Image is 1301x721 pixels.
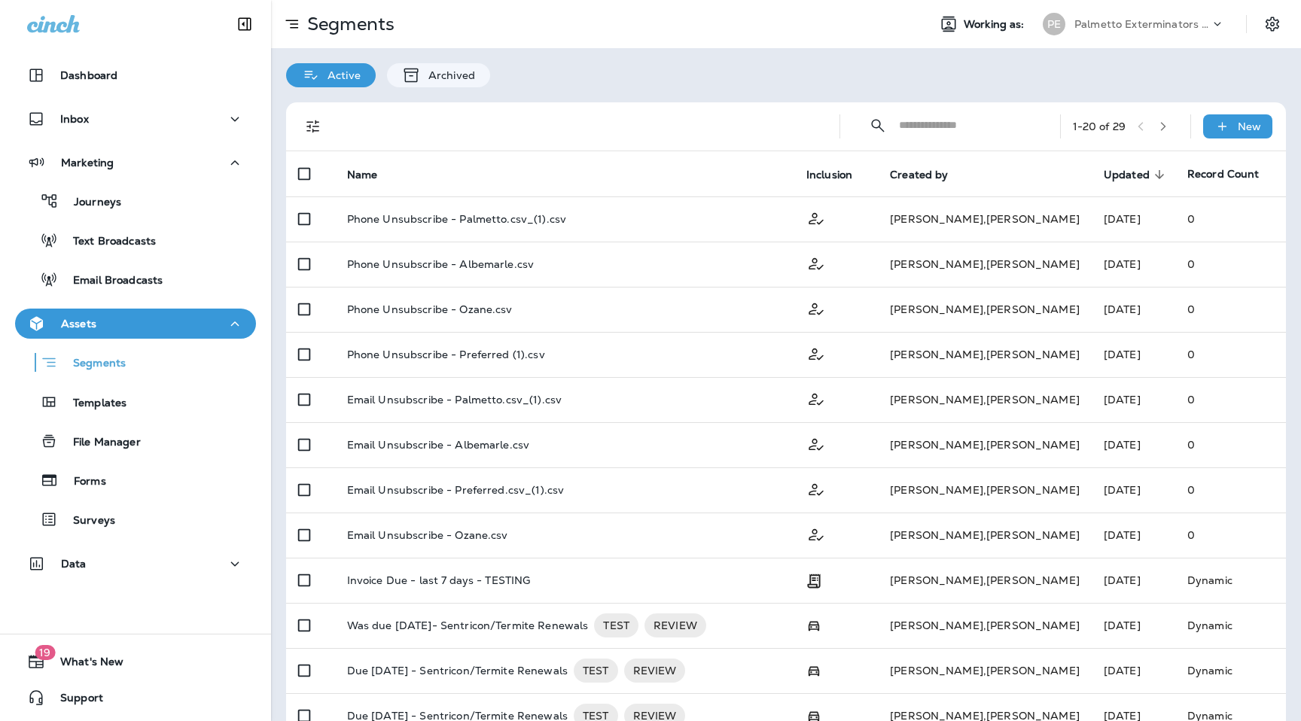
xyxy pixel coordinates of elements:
[59,475,106,489] p: Forms
[1238,120,1261,132] p: New
[60,113,89,125] p: Inbox
[58,357,126,372] p: Segments
[58,436,141,450] p: File Manager
[58,397,126,411] p: Templates
[1259,11,1286,38] button: Settings
[15,646,256,677] button: 19What's New
[1043,13,1065,35] div: PE
[301,13,395,35] p: Segments
[15,683,256,713] button: Support
[964,18,1028,31] span: Working as:
[15,503,256,535] button: Surveys
[15,185,256,217] button: Journeys
[45,692,103,710] span: Support
[60,69,117,81] p: Dashboard
[61,558,87,570] p: Data
[15,386,256,418] button: Templates
[58,514,115,528] p: Surveys
[58,274,163,288] p: Email Broadcasts
[15,346,256,379] button: Segments
[15,464,256,496] button: Forms
[15,148,256,178] button: Marketing
[58,235,156,249] p: Text Broadcasts
[1074,18,1210,30] p: Palmetto Exterminators LLC
[224,9,266,39] button: Collapse Sidebar
[15,425,256,457] button: File Manager
[15,224,256,256] button: Text Broadcasts
[61,318,96,330] p: Assets
[35,645,55,660] span: 19
[59,196,121,210] p: Journeys
[15,104,256,134] button: Inbox
[45,656,123,674] span: What's New
[15,263,256,295] button: Email Broadcasts
[15,309,256,339] button: Assets
[15,549,256,579] button: Data
[15,60,256,90] button: Dashboard
[61,157,114,169] p: Marketing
